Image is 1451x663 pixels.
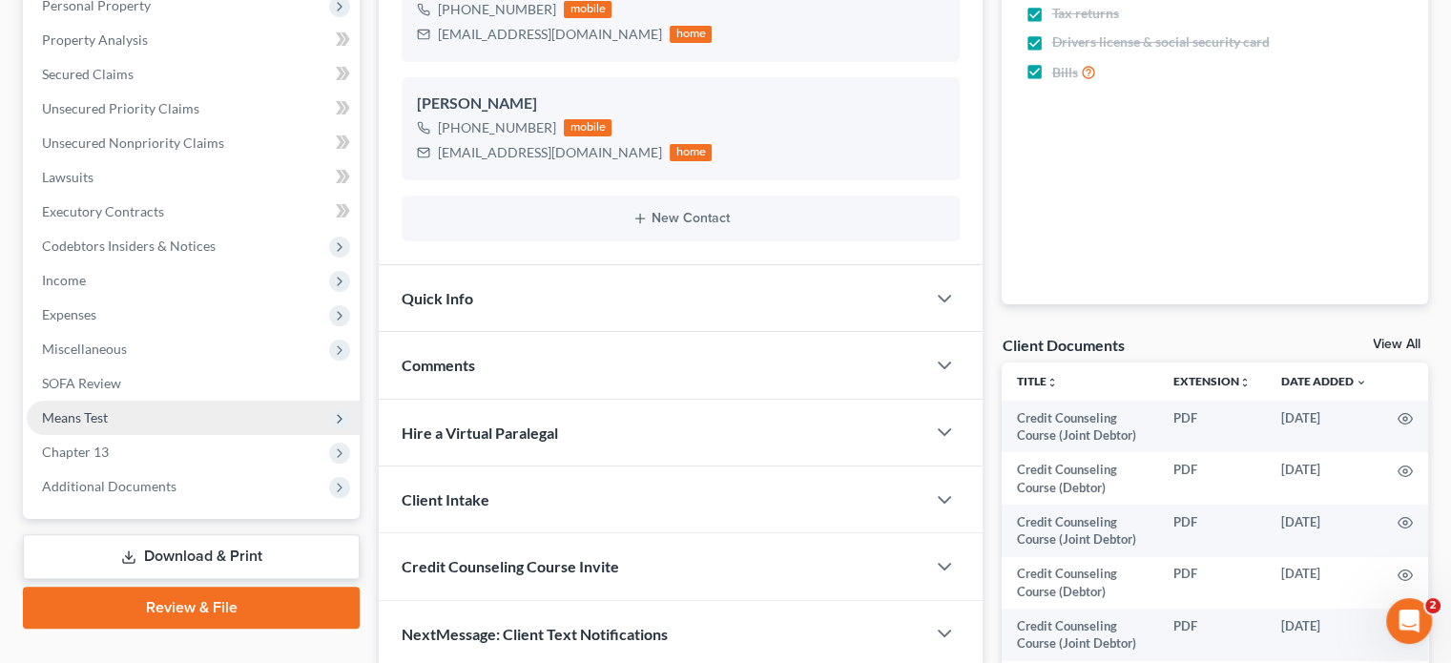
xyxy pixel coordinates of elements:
span: Expenses [42,306,96,322]
i: expand_more [1356,377,1367,388]
span: Drivers license & social security card [1051,32,1269,52]
span: NextMessage: Client Text Notifications [402,625,668,643]
a: Lawsuits [27,160,360,195]
span: Property Analysis [42,31,148,48]
div: [PHONE_NUMBER] [438,118,556,137]
div: home [670,26,712,43]
i: unfold_more [1239,377,1251,388]
a: Download & Print [23,534,360,579]
span: Hire a Virtual Paralegal [402,424,558,442]
a: Date Added expand_more [1281,374,1367,388]
span: Income [42,272,86,288]
div: mobile [564,1,611,18]
span: Miscellaneous [42,341,127,357]
span: Tax returns [1051,4,1118,23]
td: PDF [1158,557,1266,610]
span: Chapter 13 [42,444,109,460]
a: Unsecured Nonpriority Claims [27,126,360,160]
button: New Contact [417,211,944,226]
span: Means Test [42,409,108,425]
span: Lawsuits [42,169,93,185]
span: Bills [1051,63,1077,82]
span: Credit Counseling Course Invite [402,557,619,575]
td: [DATE] [1266,452,1382,505]
span: Quick Info [402,289,473,307]
span: 2 [1425,598,1441,613]
a: Secured Claims [27,57,360,92]
td: PDF [1158,505,1266,557]
td: PDF [1158,452,1266,505]
td: [DATE] [1266,505,1382,557]
td: [DATE] [1266,609,1382,661]
td: Credit Counseling Course (Joint Debtor) [1002,505,1158,557]
div: [EMAIL_ADDRESS][DOMAIN_NAME] [438,143,662,162]
span: Executory Contracts [42,203,164,219]
td: PDF [1158,401,1266,453]
span: Secured Claims [42,66,134,82]
span: Unsecured Nonpriority Claims [42,135,224,151]
a: Property Analysis [27,23,360,57]
td: [DATE] [1266,557,1382,610]
span: Comments [402,356,475,374]
td: Credit Counseling Course (Debtor) [1002,452,1158,505]
div: mobile [564,119,611,136]
td: Credit Counseling Course (Debtor) [1002,557,1158,610]
td: Credit Counseling Course (Joint Debtor) [1002,401,1158,453]
a: SOFA Review [27,366,360,401]
span: Unsecured Priority Claims [42,100,199,116]
td: Credit Counseling Course (Joint Debtor) [1002,609,1158,661]
td: [DATE] [1266,401,1382,453]
iframe: Intercom live chat [1386,598,1432,644]
a: Titleunfold_more [1017,374,1058,388]
a: Executory Contracts [27,195,360,229]
span: Client Intake [402,490,489,508]
i: unfold_more [1047,377,1058,388]
a: Extensionunfold_more [1173,374,1251,388]
span: Codebtors Insiders & Notices [42,238,216,254]
div: home [670,144,712,161]
div: Client Documents [1002,335,1124,355]
a: Unsecured Priority Claims [27,92,360,126]
a: Review & File [23,587,360,629]
a: View All [1373,338,1420,351]
div: [PERSON_NAME] [417,93,944,115]
td: PDF [1158,609,1266,661]
span: SOFA Review [42,375,121,391]
span: Additional Documents [42,478,176,494]
div: [EMAIL_ADDRESS][DOMAIN_NAME] [438,25,662,44]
